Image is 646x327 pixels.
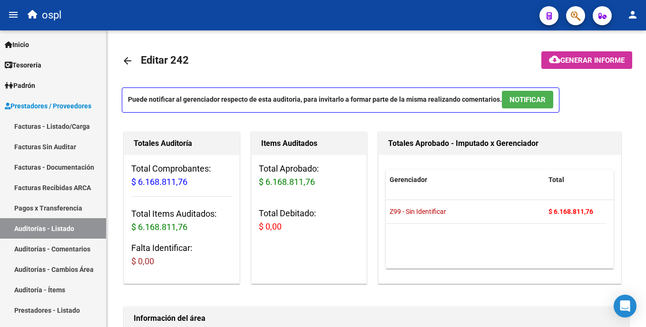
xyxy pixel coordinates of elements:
span: $ 6.168.811,76 [131,177,187,187]
span: Inicio [5,39,29,50]
mat-icon: person [627,9,638,20]
h1: Items Auditados [261,136,357,151]
h3: Falta Identificar: [131,241,232,268]
mat-icon: arrow_back [122,55,133,67]
mat-icon: cloud_download [549,54,560,65]
p: Puede notificar al gerenciador respecto de esta auditoria, para invitarlo a formar parte de la mi... [122,87,559,113]
span: Tesorería [5,60,41,70]
span: $ 6.168.811,76 [131,222,187,232]
span: Prestadores / Proveedores [5,101,91,111]
span: Gerenciador [390,176,427,183]
span: Total [548,176,564,183]
h1: Totales Aprobado - Imputado x Gerenciador [388,136,611,151]
strong: $ 6.168.811,76 [548,208,593,215]
span: ospl [42,5,61,26]
span: $ 0,00 [259,221,282,231]
h3: Total Aprobado: [259,162,360,189]
span: Editar 242 [141,54,189,66]
span: Z99 - Sin Identificar [390,208,446,215]
datatable-header-cell: Gerenciador [386,170,545,190]
span: Padrón [5,80,35,91]
h1: Totales Auditoría [134,136,230,151]
span: $ 6.168.811,76 [259,177,315,187]
h3: Total Comprobantes: [131,162,232,189]
h3: Total Debitado: [259,207,360,233]
span: NOTIFICAR [509,96,546,104]
h1: Información del área [134,311,619,326]
datatable-header-cell: Total [545,170,607,190]
span: $ 0,00 [131,256,154,266]
span: Generar informe [560,56,625,65]
div: Open Intercom Messenger [614,295,636,317]
h3: Total Items Auditados: [131,207,232,234]
mat-icon: menu [8,9,19,20]
button: Generar informe [541,51,632,69]
button: NOTIFICAR [502,91,553,108]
